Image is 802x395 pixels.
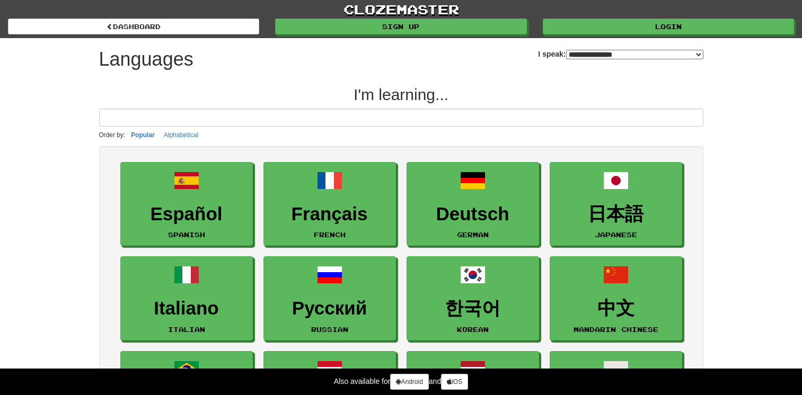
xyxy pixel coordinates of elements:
[168,326,205,333] small: Italian
[99,86,703,103] h2: I'm learning...
[120,162,253,246] a: EspañolSpanish
[263,162,396,246] a: FrançaisFrench
[161,129,201,141] button: Alphabetical
[120,256,253,340] a: ItalianoItalian
[407,256,539,340] a: 한국어Korean
[126,204,247,225] h3: Español
[566,50,703,59] select: I speak:
[556,298,676,319] h3: 中文
[556,204,676,225] h3: 日本語
[168,231,205,238] small: Spanish
[595,231,637,238] small: Japanese
[269,298,390,319] h3: Русский
[574,326,658,333] small: Mandarin Chinese
[99,131,126,139] small: Order by:
[314,231,346,238] small: French
[311,326,348,333] small: Russian
[412,298,533,319] h3: 한국어
[126,298,247,319] h3: Italiano
[441,374,468,390] a: iOS
[543,19,794,34] a: Login
[128,129,158,141] button: Popular
[550,256,682,340] a: 中文Mandarin Chinese
[412,204,533,225] h3: Deutsch
[263,256,396,340] a: РусскийRussian
[269,204,390,225] h3: Français
[275,19,526,34] a: Sign up
[457,326,489,333] small: Korean
[457,231,489,238] small: German
[8,19,259,34] a: dashboard
[390,374,428,390] a: Android
[99,49,193,70] h1: Languages
[538,49,703,59] label: I speak:
[550,162,682,246] a: 日本語Japanese
[407,162,539,246] a: DeutschGerman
